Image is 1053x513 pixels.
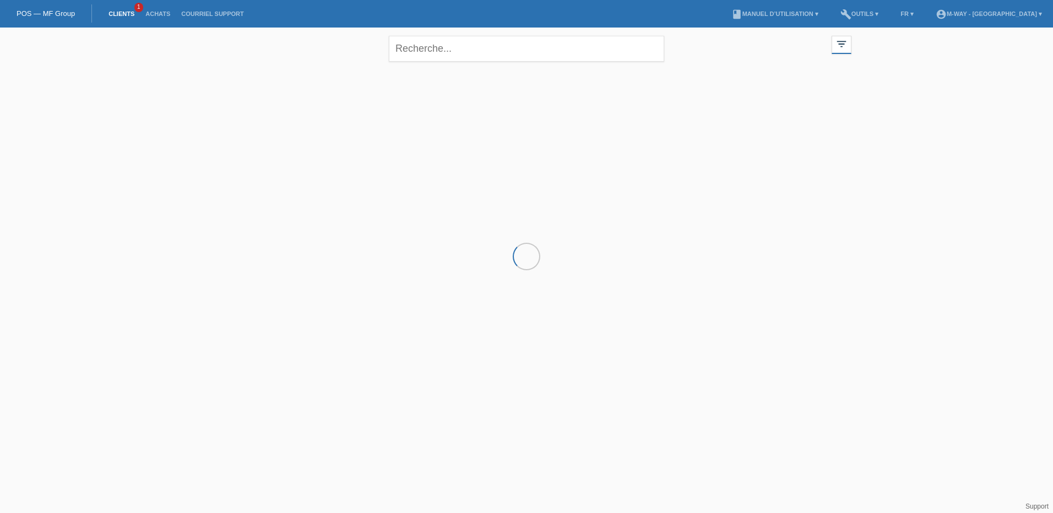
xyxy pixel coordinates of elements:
[176,10,249,17] a: Courriel Support
[140,10,176,17] a: Achats
[936,9,947,20] i: account_circle
[389,36,664,62] input: Recherche...
[895,10,919,17] a: FR ▾
[1025,503,1049,510] a: Support
[134,3,143,12] span: 1
[930,10,1047,17] a: account_circlem-way - [GEOGRAPHIC_DATA] ▾
[726,10,824,17] a: bookManuel d’utilisation ▾
[840,9,851,20] i: build
[731,9,742,20] i: book
[17,9,75,18] a: POS — MF Group
[835,10,884,17] a: buildOutils ▾
[835,38,848,50] i: filter_list
[103,10,140,17] a: Clients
